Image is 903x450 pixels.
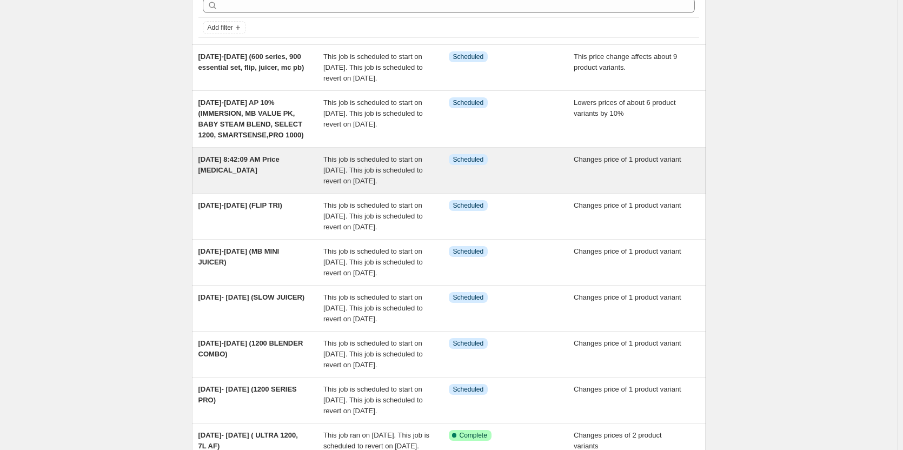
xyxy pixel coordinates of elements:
[574,339,681,347] span: Changes price of 1 product variant
[323,52,423,82] span: This job is scheduled to start on [DATE]. This job is scheduled to revert on [DATE].
[198,339,303,358] span: [DATE]-[DATE] (1200 BLENDER COMBO)
[323,247,423,277] span: This job is scheduled to start on [DATE]. This job is scheduled to revert on [DATE].
[323,385,423,415] span: This job is scheduled to start on [DATE]. This job is scheduled to revert on [DATE].
[453,155,484,164] span: Scheduled
[453,247,484,256] span: Scheduled
[323,98,423,128] span: This job is scheduled to start on [DATE]. This job is scheduled to revert on [DATE].
[323,293,423,323] span: This job is scheduled to start on [DATE]. This job is scheduled to revert on [DATE].
[453,201,484,210] span: Scheduled
[453,293,484,302] span: Scheduled
[198,52,304,71] span: [DATE]-[DATE] (600 series, 900 essential set, flip, juicer, mc pb)
[574,247,681,255] span: Changes price of 1 product variant
[453,385,484,394] span: Scheduled
[203,21,246,34] button: Add filter
[574,155,681,163] span: Changes price of 1 product variant
[198,247,280,266] span: [DATE]-[DATE] (MB MINI JUICER)
[574,52,677,71] span: This price change affects about 9 product variants.
[460,431,487,440] span: Complete
[323,201,423,231] span: This job is scheduled to start on [DATE]. This job is scheduled to revert on [DATE].
[574,385,681,393] span: Changes price of 1 product variant
[574,431,662,450] span: Changes prices of 2 product variants
[198,98,304,139] span: [DATE]-[DATE] AP 10%(IMMERSION, MB VALUE PK, BABY STEAM BLEND, SELECT 1200, SMARTSENSE,PRO 1000)
[198,385,297,404] span: [DATE]- [DATE] (1200 SERIES PRO)
[198,201,282,209] span: [DATE]-[DATE] (FLIP TRI)
[323,431,429,450] span: This job ran on [DATE]. This job is scheduled to revert on [DATE].
[574,201,681,209] span: Changes price of 1 product variant
[198,431,298,450] span: [DATE]- [DATE] ( ULTRA 1200, 7L AF)
[453,339,484,348] span: Scheduled
[574,293,681,301] span: Changes price of 1 product variant
[323,339,423,369] span: This job is scheduled to start on [DATE]. This job is scheduled to revert on [DATE].
[198,155,280,174] span: [DATE] 8:42:09 AM Price [MEDICAL_DATA]
[323,155,423,185] span: This job is scheduled to start on [DATE]. This job is scheduled to revert on [DATE].
[574,98,676,117] span: Lowers prices of about 6 product variants by 10%
[208,23,233,32] span: Add filter
[453,52,484,61] span: Scheduled
[198,293,305,301] span: [DATE]- [DATE] (SLOW JUICER)
[453,98,484,107] span: Scheduled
